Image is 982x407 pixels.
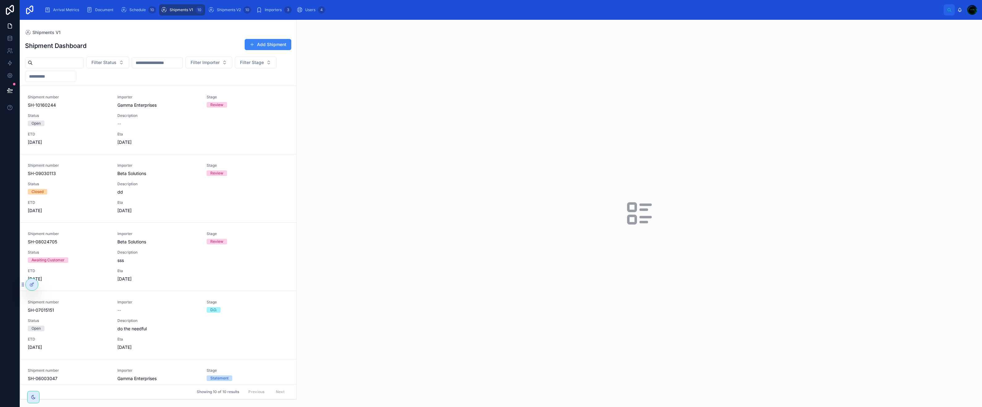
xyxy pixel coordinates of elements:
[117,337,200,342] span: Eta
[119,4,158,15] a: Schedule10
[210,375,229,381] div: Statement
[53,7,79,12] span: Arrival Metrics
[25,29,61,36] a: Shipments V1
[235,57,276,68] button: Select Button
[28,300,110,305] span: Shipment number
[28,250,110,255] span: Status
[117,170,146,177] span: Beta Solutions
[295,4,327,15] a: Users4
[28,170,110,177] span: SH-09030113
[207,163,289,168] span: Stage
[159,4,205,15] a: Shipments V110
[265,7,282,12] span: Importers
[28,182,110,186] span: Status
[20,222,296,291] a: Shipment numberSH-08024705ImporterBeta SolutionsStageReviewStatusAwaiting CustomerDescriptionsssE...
[117,326,289,332] span: do the needful
[191,59,220,66] span: Filter Importer
[117,132,200,137] span: Eta
[28,268,110,273] span: ETD
[117,239,146,245] span: Beta Solutions
[32,189,44,195] div: Closed
[40,3,944,17] div: scrollable content
[129,7,146,12] span: Schedule
[28,102,110,108] span: SH-10160244
[117,182,289,186] span: Description
[210,239,223,244] div: Review
[217,7,241,12] span: Shipments V2
[207,368,289,373] span: Stage
[254,4,293,15] a: Importers3
[117,102,157,108] span: Gamma Enterprises
[117,268,200,273] span: Eta
[32,257,65,263] div: Awaiting Customer
[28,337,110,342] span: ETD
[28,132,110,137] span: ETD
[28,208,110,214] span: [DATE]
[117,163,200,168] span: Importer
[28,375,110,382] span: SH-06003047
[28,139,110,145] span: [DATE]
[20,291,296,359] a: Shipment numberSH-07015151Importer--StageD.O.StatusOpenDescriptiondo the needfulETD[DATE]Eta[DATE]
[210,170,223,176] div: Review
[170,7,193,12] span: Shipments V1
[28,307,110,313] span: SH-07015151
[245,39,291,50] button: Add Shipment
[28,200,110,205] span: ETD
[210,102,223,108] div: Review
[91,59,116,66] span: Filter Status
[25,5,35,15] img: App logo
[318,6,325,14] div: 4
[117,231,200,236] span: Importer
[117,276,200,282] span: [DATE]
[86,57,129,68] button: Select Button
[28,318,110,323] span: Status
[28,163,110,168] span: Shipment number
[32,29,61,36] span: Shipments V1
[117,368,200,373] span: Importer
[28,276,110,282] span: [DATE]
[148,6,156,14] div: 10
[32,326,41,331] div: Open
[28,344,110,350] span: [DATE]
[240,59,264,66] span: Filter Stage
[117,95,200,100] span: Importer
[117,113,289,118] span: Description
[117,250,289,255] span: Description
[28,95,110,100] span: Shipment number
[117,300,200,305] span: Importer
[185,57,232,68] button: Select Button
[32,121,41,126] div: Open
[117,257,289,263] span: sss
[207,95,289,100] span: Stage
[28,231,110,236] span: Shipment number
[117,208,200,214] span: [DATE]
[206,4,253,15] a: Shipments V210
[95,7,113,12] span: Document
[117,121,121,127] span: --
[117,318,289,323] span: Description
[28,368,110,373] span: Shipment number
[210,307,217,313] div: D.O.
[117,375,157,382] span: Gamma Enterprises
[207,300,289,305] span: Stage
[207,231,289,236] span: Stage
[25,41,86,50] h1: Shipment Dashboard
[43,4,83,15] a: Arrival Metrics
[196,6,203,14] div: 10
[28,113,110,118] span: Status
[243,6,251,14] div: 10
[117,189,289,195] span: dd
[20,154,296,222] a: Shipment numberSH-09030113ImporterBeta SolutionsStageReviewStatusClosedDescriptionddETD[DATE]Eta[...
[117,344,200,350] span: [DATE]
[117,307,121,313] span: --
[28,239,110,245] span: SH-08024705
[85,4,118,15] a: Document
[117,200,200,205] span: Eta
[197,389,239,394] span: Showing 10 of 10 results
[20,86,296,154] a: Shipment numberSH-10160244ImporterGamma EnterprisesStageReviewStatusOpenDescription--ETD[DATE]Eta...
[284,6,292,14] div: 3
[305,7,315,12] span: Users
[117,139,200,145] span: [DATE]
